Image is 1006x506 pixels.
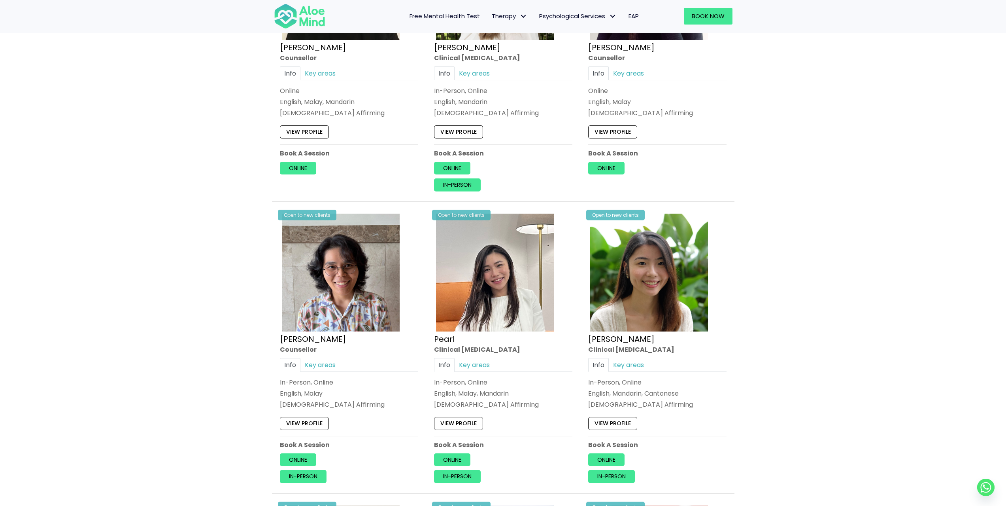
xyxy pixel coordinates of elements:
[588,389,727,398] p: English, Mandarin, Cantonese
[434,125,483,138] a: View profile
[588,453,625,466] a: Online
[280,86,418,95] div: Online
[588,334,655,345] a: [PERSON_NAME]
[434,470,481,483] a: In-person
[434,86,572,95] div: In-Person, Online
[280,470,327,483] a: In-person
[629,12,639,20] span: EAP
[280,42,346,53] a: [PERSON_NAME]
[280,400,418,409] div: [DEMOGRAPHIC_DATA] Affirming
[300,358,340,372] a: Key areas
[280,108,418,117] div: [DEMOGRAPHIC_DATA] Affirming
[486,8,533,25] a: TherapyTherapy: submenu
[588,125,637,138] a: View profile
[280,417,329,430] a: View profile
[280,378,418,387] div: In-Person, Online
[539,12,617,20] span: Psychological Services
[434,66,455,80] a: Info
[434,53,572,62] div: Clinical [MEDICAL_DATA]
[609,66,648,80] a: Key areas
[410,12,480,20] span: Free Mental Health Test
[607,11,619,22] span: Psychological Services: submenu
[280,345,418,354] div: Counsellor
[588,53,727,62] div: Counsellor
[588,400,727,409] div: [DEMOGRAPHIC_DATA] Affirming
[278,210,336,220] div: Open to new clients
[588,66,609,80] a: Info
[588,345,727,354] div: Clinical [MEDICAL_DATA]
[280,334,346,345] a: [PERSON_NAME]
[280,148,418,157] p: Book A Session
[492,12,527,20] span: Therapy
[586,210,645,220] div: Open to new clients
[533,8,623,25] a: Psychological ServicesPsychological Services: submenu
[434,148,572,157] p: Book A Session
[455,66,494,80] a: Key areas
[588,358,609,372] a: Info
[280,358,300,372] a: Info
[282,214,400,332] img: zafeera counsellor
[404,8,486,25] a: Free Mental Health Test
[434,42,500,53] a: [PERSON_NAME]
[280,161,316,174] a: Online
[280,53,418,62] div: Counsellor
[609,358,648,372] a: Key areas
[280,66,300,80] a: Info
[434,108,572,117] div: [DEMOGRAPHIC_DATA] Affirming
[684,8,732,25] a: Book Now
[588,108,727,117] div: [DEMOGRAPHIC_DATA] Affirming
[588,161,625,174] a: Online
[434,345,572,354] div: Clinical [MEDICAL_DATA]
[434,161,470,174] a: Online
[432,210,491,220] div: Open to new clients
[588,148,727,157] p: Book A Session
[434,453,470,466] a: Online
[434,389,572,398] p: English, Malay, Mandarin
[434,334,455,345] a: Pearl
[588,417,637,430] a: View profile
[588,42,655,53] a: [PERSON_NAME]
[518,11,529,22] span: Therapy: submenu
[434,440,572,449] p: Book A Session
[280,453,316,466] a: Online
[280,125,329,138] a: View profile
[455,358,494,372] a: Key areas
[274,3,325,29] img: Aloe mind Logo
[434,97,572,106] p: English, Mandarin
[280,440,418,449] p: Book A Session
[623,8,645,25] a: EAP
[434,378,572,387] div: In-Person, Online
[588,470,635,483] a: In-person
[590,214,708,332] img: Peggy Clin Psych
[434,358,455,372] a: Info
[588,440,727,449] p: Book A Session
[977,479,995,496] a: Whatsapp
[692,12,725,20] span: Book Now
[336,8,645,25] nav: Menu
[588,378,727,387] div: In-Person, Online
[434,178,481,191] a: In-person
[300,66,340,80] a: Key areas
[588,86,727,95] div: Online
[434,417,483,430] a: View profile
[588,97,727,106] p: English, Malay
[280,389,418,398] p: English, Malay
[436,214,554,332] img: Pearl photo
[434,400,572,409] div: [DEMOGRAPHIC_DATA] Affirming
[280,97,418,106] p: English, Malay, Mandarin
